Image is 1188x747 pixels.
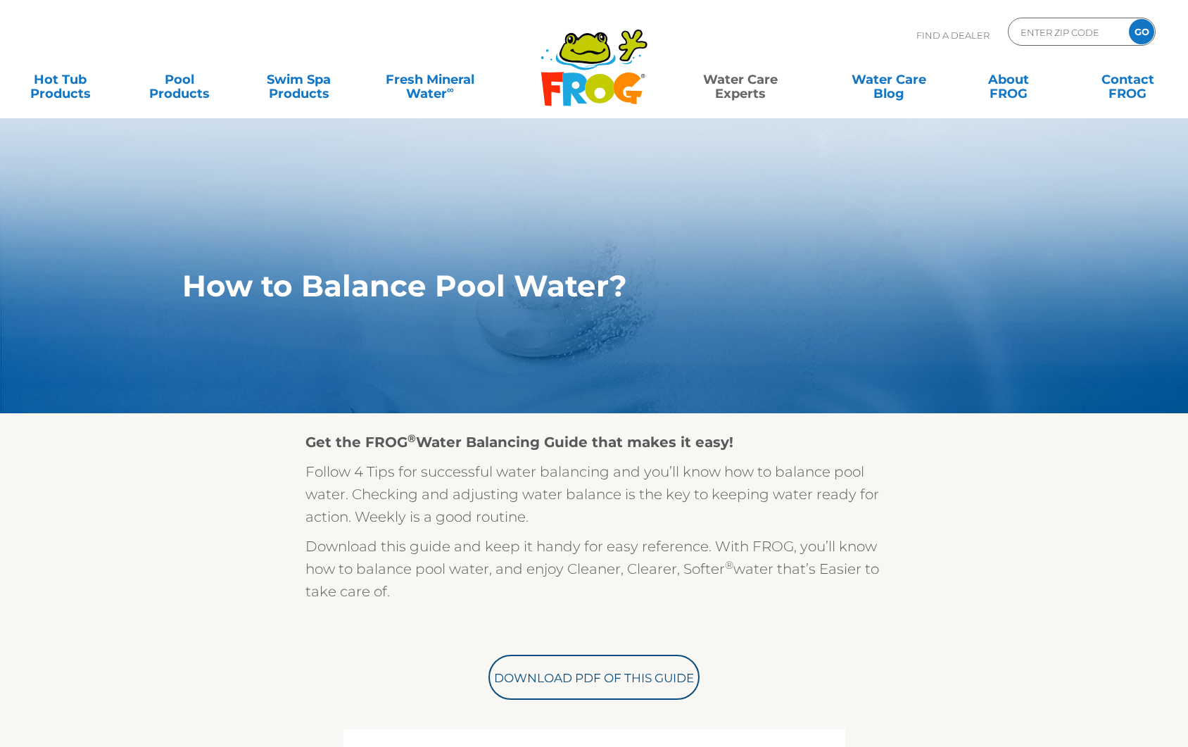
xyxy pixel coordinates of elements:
[305,434,733,451] strong: Get the FROG Water Balancing Guide that makes it easy!
[842,65,935,94] a: Water CareBlog
[665,65,816,94] a: Water CareExperts
[407,432,416,445] sup: ®
[725,558,733,572] sup: ®
[1019,22,1114,42] input: Zip Code Form
[1129,19,1154,44] input: GO
[916,18,990,53] p: Find A Dealer
[1081,65,1174,94] a: ContactFROG
[305,460,883,528] p: Follow 4 Tips for successful water balancing and you’ll know how to balance pool water. Checking ...
[962,65,1055,94] a: AboutFROG
[134,65,227,94] a: PoolProducts
[14,65,107,94] a: Hot TubProducts
[305,535,883,603] p: Download this guide and keep it handy for easy reference. With FROG, you’ll know how to balance p...
[488,655,700,700] a: Download PDF of this Guide
[372,65,488,94] a: Fresh MineralWater∞
[253,65,346,94] a: Swim SpaProducts
[447,84,454,95] sup: ∞
[182,269,940,303] h1: How to Balance Pool Water?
